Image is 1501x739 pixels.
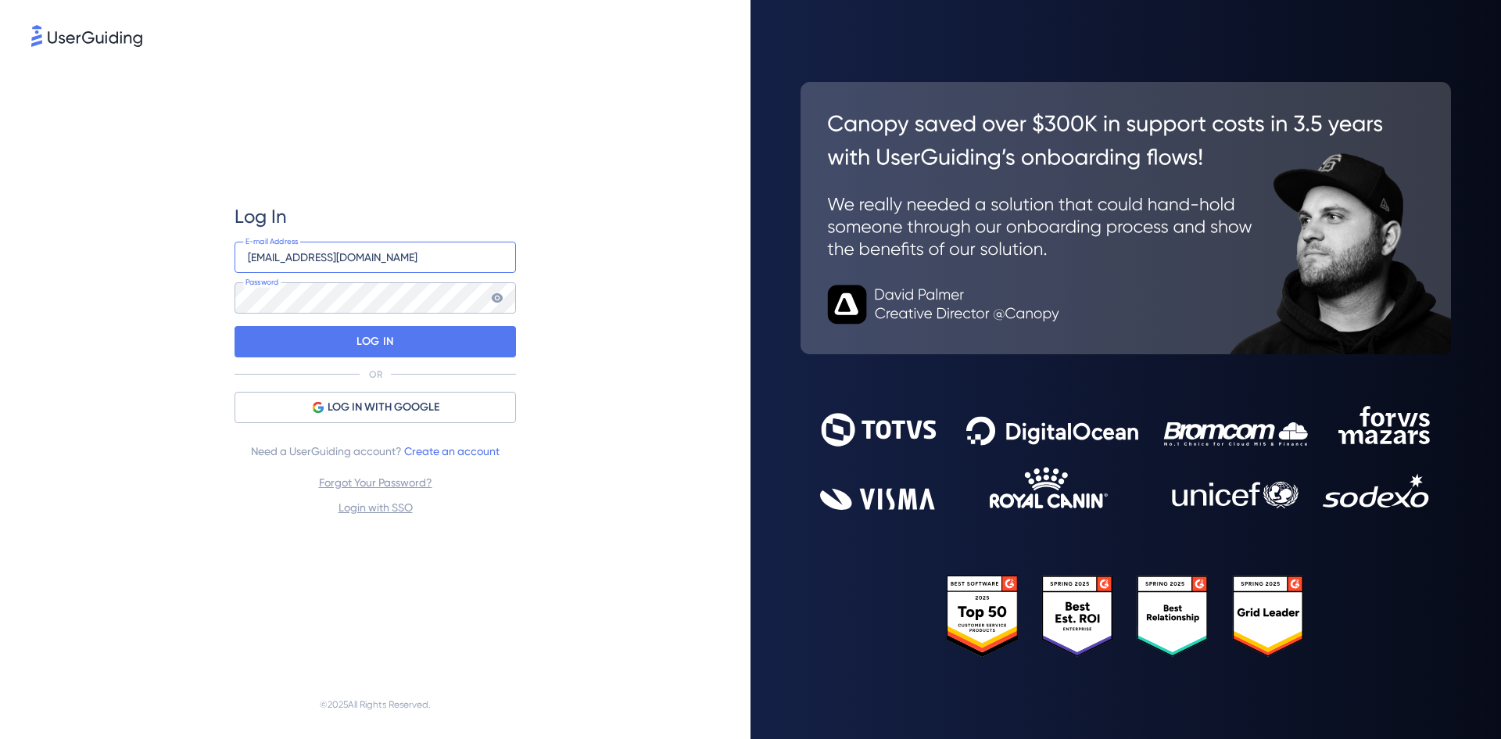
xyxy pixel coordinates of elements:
input: example@company.com [235,242,516,273]
img: 26c0aa7c25a843aed4baddd2b5e0fa68.svg [801,82,1451,354]
a: Forgot Your Password? [319,476,432,489]
img: 25303e33045975176eb484905ab012ff.svg [947,576,1305,658]
span: © 2025 All Rights Reserved. [320,695,431,714]
span: Need a UserGuiding account? [251,442,500,461]
img: 8faab4ba6bc7696a72372aa768b0286c.svg [31,25,142,47]
a: Login with SSO [339,501,413,514]
p: OR [369,368,382,381]
span: LOG IN WITH GOOGLE [328,398,439,417]
img: 9302ce2ac39453076f5bc0f2f2ca889b.svg [820,406,1431,510]
a: Create an account [404,445,500,457]
span: Log In [235,204,287,229]
p: LOG IN [356,329,393,354]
